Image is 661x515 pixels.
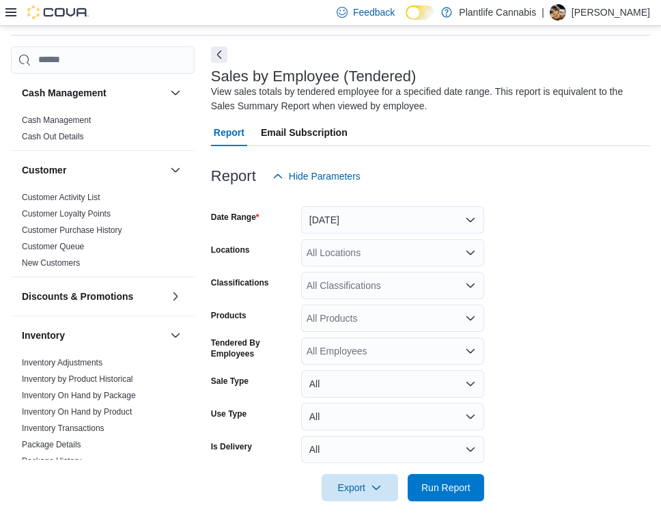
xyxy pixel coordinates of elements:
[22,257,80,268] span: New Customers
[211,310,247,321] label: Products
[322,474,398,501] button: Export
[22,193,100,202] a: Customer Activity List
[22,115,91,125] a: Cash Management
[301,206,484,234] button: [DATE]
[22,242,84,251] a: Customer Queue
[22,407,132,417] a: Inventory On Hand by Product
[572,4,650,20] p: [PERSON_NAME]
[22,163,165,177] button: Customer
[211,277,269,288] label: Classifications
[22,86,107,100] h3: Cash Management
[22,390,136,401] span: Inventory On Hand by Package
[211,212,259,223] label: Date Range
[211,441,252,452] label: Is Delivery
[22,423,104,433] a: Inventory Transactions
[22,357,102,368] span: Inventory Adjustments
[211,68,417,85] h3: Sales by Employee (Tendered)
[330,474,390,501] span: Export
[22,374,133,385] span: Inventory by Product Historical
[211,168,256,184] h3: Report
[211,46,227,63] button: Next
[465,313,476,324] button: Open list of options
[22,391,136,400] a: Inventory On Hand by Package
[465,280,476,291] button: Open list of options
[11,189,195,277] div: Customer
[211,408,247,419] label: Use Type
[22,241,84,252] span: Customer Queue
[22,456,81,467] span: Package History
[211,376,249,387] label: Sale Type
[22,209,111,219] a: Customer Loyalty Points
[22,290,165,303] button: Discounts & Promotions
[22,86,165,100] button: Cash Management
[22,329,165,342] button: Inventory
[301,436,484,463] button: All
[22,406,132,417] span: Inventory On Hand by Product
[211,337,296,359] label: Tendered By Employees
[22,456,81,466] a: Package History
[465,247,476,258] button: Open list of options
[22,163,66,177] h3: Customer
[301,370,484,398] button: All
[27,5,89,19] img: Cova
[22,290,133,303] h3: Discounts & Promotions
[301,403,484,430] button: All
[167,327,184,344] button: Inventory
[214,119,244,146] span: Report
[211,85,643,113] div: View sales totals by tendered employee for a specified date range. This report is equivalent to t...
[459,4,536,20] p: Plantlife Cannabis
[261,119,348,146] span: Email Subscription
[406,5,434,20] input: Dark Mode
[408,474,484,501] button: Run Report
[22,439,81,450] span: Package Details
[542,4,544,20] p: |
[11,112,195,150] div: Cash Management
[167,288,184,305] button: Discounts & Promotions
[22,115,91,126] span: Cash Management
[22,225,122,235] a: Customer Purchase History
[22,258,80,268] a: New Customers
[550,4,566,20] div: Sammi Lane
[289,169,361,183] span: Hide Parameters
[267,163,366,190] button: Hide Parameters
[421,481,470,495] span: Run Report
[167,85,184,101] button: Cash Management
[353,5,395,19] span: Feedback
[167,162,184,178] button: Customer
[22,132,84,141] a: Cash Out Details
[22,329,65,342] h3: Inventory
[22,440,81,449] a: Package Details
[22,192,100,203] span: Customer Activity List
[22,131,84,142] span: Cash Out Details
[211,245,250,255] label: Locations
[465,346,476,357] button: Open list of options
[22,208,111,219] span: Customer Loyalty Points
[22,358,102,367] a: Inventory Adjustments
[22,374,133,384] a: Inventory by Product Historical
